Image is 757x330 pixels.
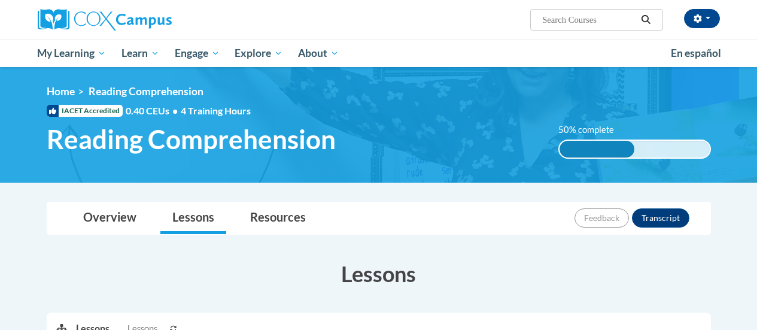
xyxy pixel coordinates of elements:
[47,123,336,155] span: Reading Comprehension
[121,46,159,60] span: Learn
[227,40,290,67] a: Explore
[558,123,627,137] label: 50% complete
[47,105,123,117] span: IACET Accredited
[38,9,172,31] img: Cox Campus
[172,105,178,116] span: •
[541,13,637,27] input: Search Courses
[238,202,318,234] a: Resources
[663,41,729,66] a: En español
[175,46,220,60] span: Engage
[160,202,226,234] a: Lessons
[71,202,148,234] a: Overview
[29,40,729,67] div: Main menu
[47,259,711,289] h3: Lessons
[684,9,720,28] button: Account Settings
[235,46,282,60] span: Explore
[38,9,253,31] a: Cox Campus
[637,13,655,27] button: Search
[560,141,635,158] div: 50% complete
[47,85,75,98] a: Home
[574,208,629,228] button: Feedback
[114,40,167,67] a: Learn
[37,46,106,60] span: My Learning
[632,208,689,228] button: Transcript
[290,40,346,67] a: About
[126,104,181,117] span: 0.40 CEUs
[298,46,339,60] span: About
[89,85,203,98] span: Reading Comprehension
[671,47,721,59] span: En español
[30,40,114,67] a: My Learning
[167,40,227,67] a: Engage
[181,105,251,116] span: 4 Training Hours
